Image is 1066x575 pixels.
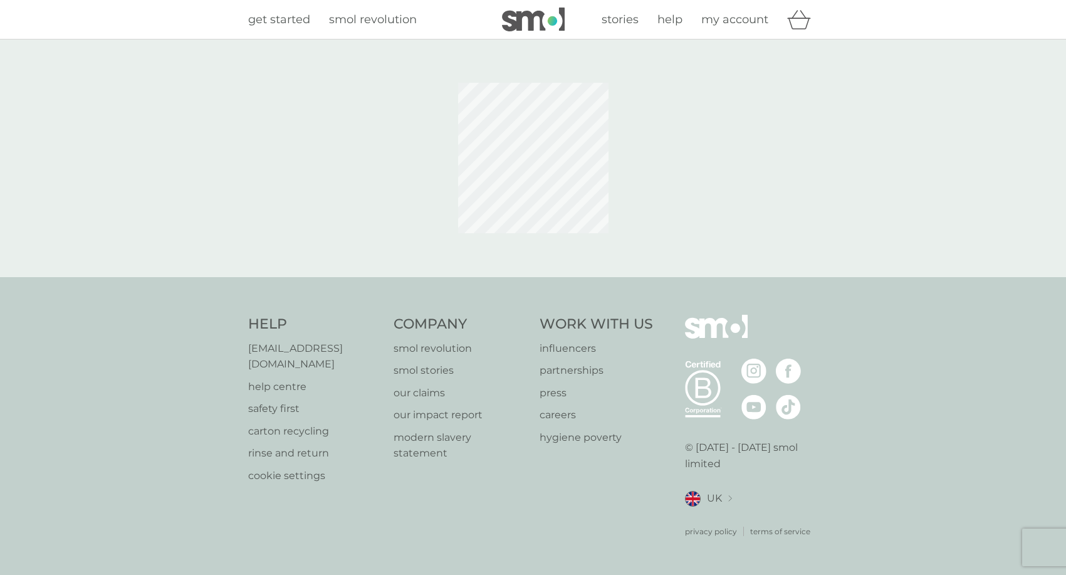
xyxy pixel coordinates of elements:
[394,315,527,334] h4: Company
[540,315,653,334] h4: Work With Us
[741,359,766,384] img: visit the smol Instagram page
[728,495,732,502] img: select a new location
[248,13,310,26] span: get started
[394,362,527,379] a: smol stories
[540,407,653,423] a: careers
[248,468,382,484] a: cookie settings
[394,340,527,357] a: smol revolution
[602,11,639,29] a: stories
[750,525,810,537] a: terms of service
[394,430,527,462] a: modern slavery statement
[329,11,417,29] a: smol revolution
[701,11,768,29] a: my account
[685,440,818,472] p: © [DATE] - [DATE] smol limited
[248,11,310,29] a: get started
[248,379,382,395] a: help centre
[707,490,722,507] span: UK
[248,340,382,372] a: [EMAIL_ADDRESS][DOMAIN_NAME]
[701,13,768,26] span: my account
[502,8,565,31] img: smol
[540,430,653,446] a: hygiene poverty
[540,362,653,379] a: partnerships
[685,525,737,537] a: privacy policy
[394,407,527,423] a: our impact report
[685,491,701,507] img: UK flag
[248,315,382,334] h4: Help
[776,359,801,384] img: visit the smol Facebook page
[602,13,639,26] span: stories
[248,423,382,440] a: carton recycling
[540,340,653,357] a: influencers
[685,315,748,357] img: smol
[657,11,682,29] a: help
[394,385,527,401] a: our claims
[657,13,682,26] span: help
[540,385,653,401] a: press
[741,394,766,419] img: visit the smol Youtube page
[248,401,382,417] a: safety first
[329,13,417,26] span: smol revolution
[248,445,382,462] a: rinse and return
[787,7,818,32] div: basket
[776,394,801,419] img: visit the smol Tiktok page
